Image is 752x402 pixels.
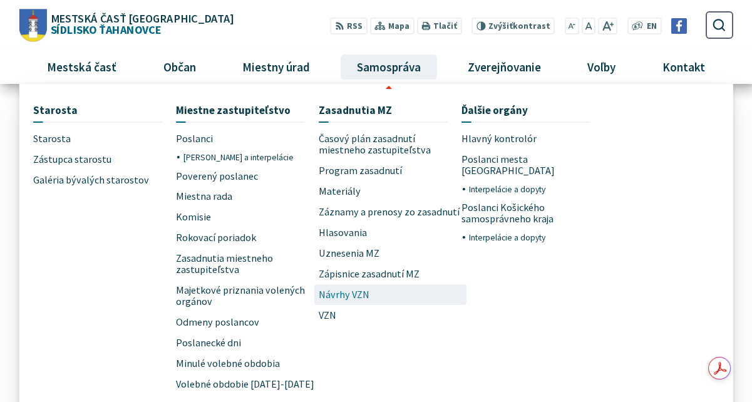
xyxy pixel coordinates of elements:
a: Zverejňovanie [449,50,559,84]
a: RSS [330,18,367,34]
span: Záznamy a prenosy zo zasadnutí [319,202,460,222]
span: Sídlisko Ťahanovce [46,13,233,35]
a: Ďalšie orgány [461,98,590,121]
span: Minulé volebné obdobia [176,353,280,374]
a: Odmeny poslancov [176,312,319,332]
a: EN [643,20,660,33]
img: Prejsť na Facebook stránku [671,18,687,34]
span: [PERSON_NAME] a interpelácie [183,149,294,165]
span: Tlačiť [433,21,457,31]
span: Uznesenia MZ [319,243,379,264]
a: Občan [145,50,214,84]
a: Poslanecké dni [176,332,319,353]
a: Uznesenia MZ [319,243,461,264]
a: Logo Sídlisko Ťahanovce, prejsť na domovskú stránku. [19,9,233,41]
a: Poslanci Košického samosprávneho kraja [461,198,604,230]
span: Materiály [319,181,361,202]
a: Materiály [319,181,461,202]
a: VZN [319,305,461,326]
span: Zasadnutia MZ [319,98,392,121]
span: Zástupca starostu [33,149,111,170]
a: Mapa [369,18,414,34]
span: Ďalšie orgány [461,98,528,121]
a: Zápisnice zasadnutí MZ [319,264,461,284]
a: Voľby [569,50,634,84]
span: Program zasadnutí [319,160,402,181]
a: Zástupca starostu [33,149,176,170]
a: Hlasovania [319,222,461,243]
a: Galéria bývalých starostov [33,170,176,190]
span: Zvýšiť [488,21,513,31]
span: EN [647,20,657,33]
a: [PERSON_NAME] a interpelácie [183,149,319,165]
a: Návrhy VZN [319,284,461,305]
span: kontrast [488,21,550,31]
a: Poslanci mesta [GEOGRAPHIC_DATA] [461,149,604,181]
span: Odmeny poslancov [176,312,259,332]
span: Komisie [176,207,211,228]
span: Hlasovania [319,222,367,243]
span: Miestne zastupiteľstvo [176,98,291,121]
span: Zverejňovanie [463,50,545,84]
span: Starosta [33,129,71,150]
button: Tlačiť [416,18,461,34]
a: Zasadnutia miestneho zastupiteľstva [176,249,319,281]
a: Miestna rada [176,187,319,207]
a: Mestská časť [29,50,135,84]
a: Samospráva [338,50,439,84]
span: Zápisnice zasadnutí MZ [319,264,420,284]
span: Samospráva [352,50,425,84]
a: Minulé volebné obdobia [176,353,319,374]
button: Zvýšiťkontrast [471,18,555,34]
span: Miestny úrad [238,50,315,84]
span: Galéria bývalých starostov [33,170,149,190]
span: Mestská časť [43,50,121,84]
a: Miestne zastupiteľstvo [176,98,304,121]
button: Zväčšiť veľkosť písma [598,18,617,34]
a: Zasadnutia MZ [319,98,447,121]
span: Starosta [33,98,78,121]
a: Záznamy a prenosy zo zasadnutí [319,202,461,222]
a: Starosta [33,98,162,121]
a: Interpelácie a dopyty [469,229,605,245]
a: Poslanci [176,129,319,150]
span: Poverený poslanec [176,166,258,187]
span: Voľby [583,50,621,84]
span: VZN [319,305,336,326]
span: Poslanci [176,129,213,150]
a: Interpelácie a dopyty [469,181,605,197]
a: Program zasadnutí [319,160,461,181]
span: Hlavný kontrolór [461,129,537,150]
span: Miestna rada [176,187,232,207]
span: Občan [158,50,200,84]
span: Mapa [388,20,409,33]
a: Majetkové priznania volených orgánov [176,280,319,312]
a: Hlavný kontrolór [461,129,604,150]
a: Volebné obdobie [DATE]-[DATE] [176,374,319,394]
span: Mestská časť [GEOGRAPHIC_DATA] [50,13,233,24]
button: Nastaviť pôvodnú veľkosť písma [582,18,595,34]
a: Starosta [33,129,176,150]
span: Návrhy VZN [319,284,369,305]
a: Komisie [176,207,319,228]
span: Poslanecké dni [176,332,241,353]
span: RSS [347,20,363,33]
span: Interpelácie a dopyty [469,181,545,197]
span: Interpelácie a dopyty [469,229,545,245]
span: Rokovací poriadok [176,228,256,249]
a: Poverený poslanec [176,166,319,187]
a: Kontakt [644,50,723,84]
button: Zmenšiť veľkosť písma [565,18,580,34]
a: Miestny úrad [224,50,329,84]
a: Časový plán zasadnutí miestneho zastupiteľstva [319,129,461,161]
span: Kontakt [657,50,709,84]
span: Volebné obdobie [DATE]-[DATE] [176,374,314,394]
a: Rokovací poriadok [176,228,319,249]
img: Prejsť na domovskú stránku [19,9,46,41]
